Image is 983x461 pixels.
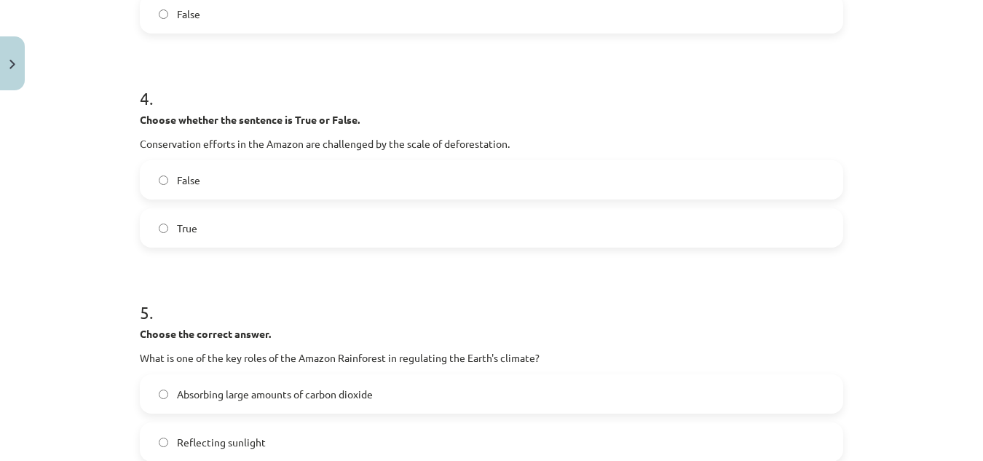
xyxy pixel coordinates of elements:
strong: Choose the correct answer. [140,327,271,340]
span: False [177,173,200,188]
h1: 4 . [140,63,843,108]
span: False [177,7,200,22]
span: True [177,221,197,236]
input: False [159,9,168,19]
img: icon-close-lesson-0947bae3869378f0d4975bcd49f059093ad1ed9edebbc8119c70593378902aed.svg [9,60,15,69]
p: What is one of the key roles of the Amazon Rainforest in regulating the Earth's climate? [140,350,843,366]
h1: 5 . [140,277,843,322]
p: Conservation efforts in the Amazon are challenged by the scale of deforestation. [140,136,843,151]
span: Absorbing large amounts of carbon dioxide [177,387,373,402]
input: False [159,176,168,185]
span: Reflecting sunlight [177,435,266,450]
input: Reflecting sunlight [159,438,168,447]
input: Absorbing large amounts of carbon dioxide [159,390,168,399]
input: True [159,224,168,233]
strong: Choose whether the sentence is True or False. [140,113,360,126]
